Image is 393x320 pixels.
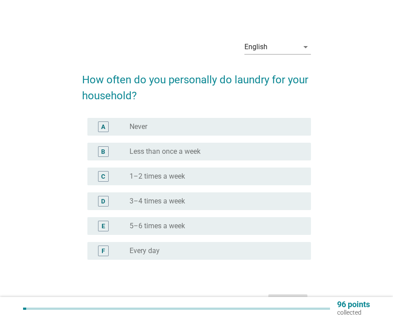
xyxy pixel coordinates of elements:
[130,197,185,206] label: 3–4 times a week
[101,122,105,132] div: A
[101,197,105,206] div: D
[300,42,311,52] i: arrow_drop_down
[101,147,105,156] div: B
[130,246,160,255] label: Every day
[102,222,105,231] div: E
[337,308,370,316] p: collected
[130,222,185,230] label: 5–6 times a week
[82,63,311,104] h2: How often do you personally do laundry for your household?
[102,246,105,256] div: F
[101,172,105,181] div: C
[244,43,267,51] div: English
[130,122,147,131] label: Never
[130,147,200,156] label: Less than once a week
[130,172,185,181] label: 1–2 times a week
[337,300,370,308] p: 96 points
